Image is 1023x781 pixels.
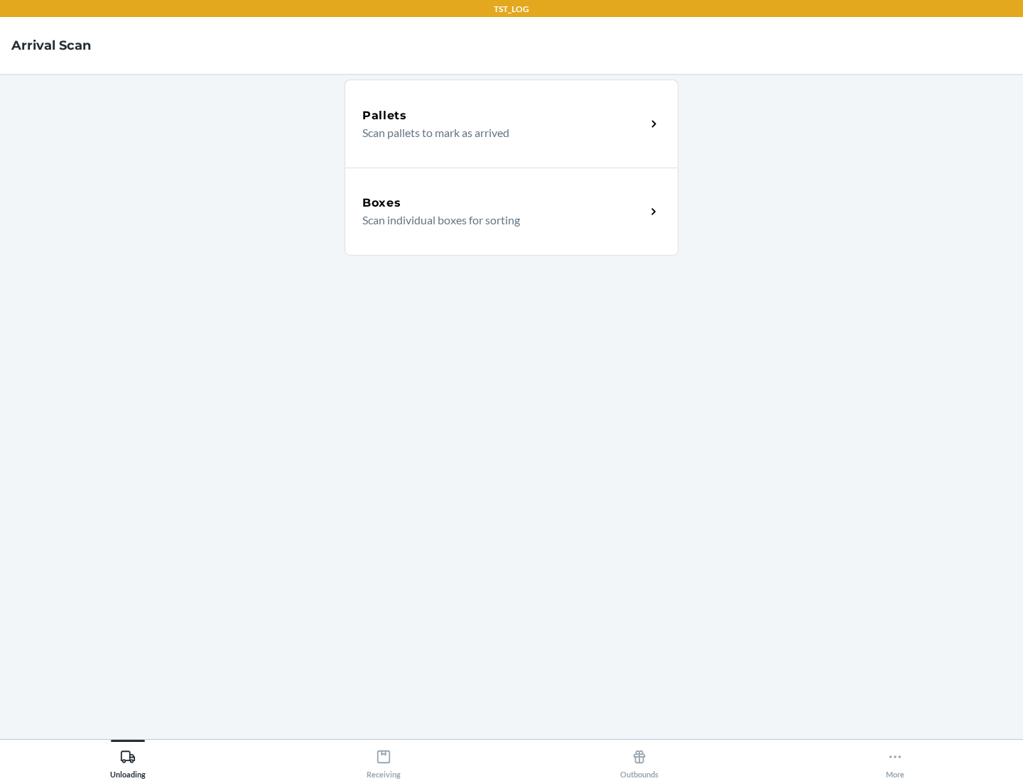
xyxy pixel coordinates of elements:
button: Receiving [256,740,511,779]
div: Outbounds [620,743,659,779]
button: Outbounds [511,740,767,779]
a: BoxesScan individual boxes for sorting [345,168,678,256]
a: PalletsScan pallets to mark as arrived [345,80,678,168]
p: TST_LOG [494,3,529,16]
h5: Pallets [362,107,407,124]
div: Receiving [367,743,401,779]
p: Scan individual boxes for sorting [362,212,634,229]
h5: Boxes [362,195,401,212]
p: Scan pallets to mark as arrived [362,124,634,141]
h4: Arrival Scan [11,36,91,55]
button: More [767,740,1023,779]
div: More [886,743,904,779]
div: Unloading [110,743,146,779]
